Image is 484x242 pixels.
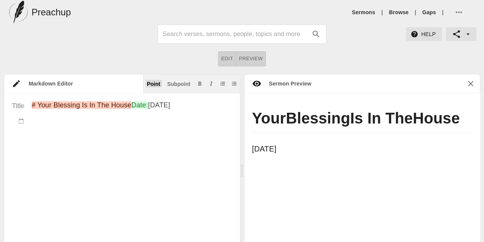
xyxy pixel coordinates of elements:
[21,80,143,87] div: Markdown Editor
[252,143,455,155] p: [DATE]
[147,81,160,87] div: Point
[422,8,436,16] a: Gaps
[31,6,71,18] h5: Preachup
[446,204,475,233] iframe: Drift Widget Chat Controller
[239,54,263,63] span: Preview
[196,80,204,87] button: Add bold text
[163,28,308,40] input: Search sermons
[4,101,32,117] div: Title
[439,8,447,16] li: |
[207,80,215,87] button: Add italic text
[412,8,419,16] li: |
[167,81,191,87] div: Subpoint
[352,8,375,16] a: Sermons
[406,27,442,41] button: Help
[308,26,324,43] button: search
[389,8,408,16] a: Browse
[286,110,350,127] span: Blessing
[221,54,233,63] span: Edit
[218,51,266,66] div: text alignment
[236,51,266,66] button: Preview
[261,80,311,87] div: Sermon Preview
[230,80,238,87] button: Add unordered list
[252,109,473,133] h1: Your Is In The
[166,80,192,87] button: Subpoint
[219,80,227,87] button: Add ordered list
[218,51,236,66] button: Edit
[412,30,436,39] span: Help
[9,1,28,24] img: preachup-logo.png
[413,110,460,127] span: House
[145,80,162,87] button: Insert point
[378,8,386,16] li: |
